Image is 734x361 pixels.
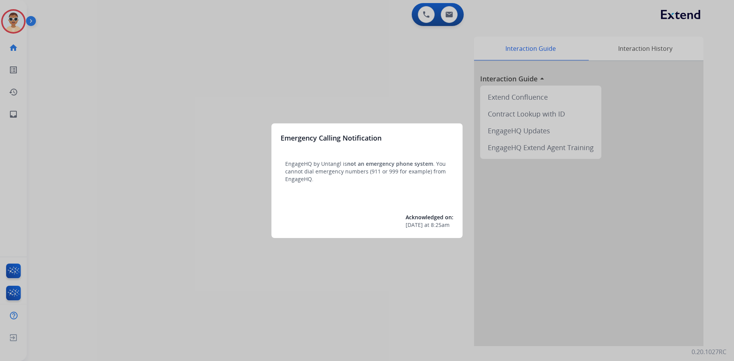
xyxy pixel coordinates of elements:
[285,160,449,183] p: EngageHQ by Untangl is . You cannot dial emergency numbers (911 or 999 for example) from EngageHQ.
[431,221,450,229] span: 8:25am
[281,133,382,143] h3: Emergency Calling Notification
[406,221,423,229] span: [DATE]
[692,347,726,356] p: 0.20.1027RC
[406,214,453,221] span: Acknowledged on:
[406,221,453,229] div: at
[347,160,433,167] span: not an emergency phone system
